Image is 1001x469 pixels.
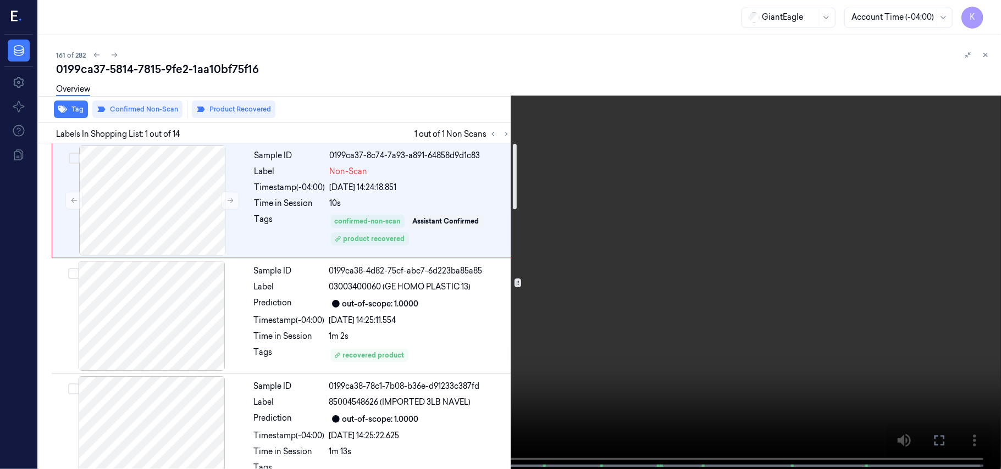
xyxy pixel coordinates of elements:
[329,446,511,457] div: 1m 13s
[92,101,182,118] button: Confirmed Non-Scan
[254,281,325,293] div: Label
[335,216,401,226] div: confirmed-non-scan
[335,234,405,244] div: product recovered
[54,101,88,118] button: Tag
[329,281,471,293] span: 03003400060 (GE HOMO PLASTIC 13)
[329,430,511,442] div: [DATE] 14:25:22.625
[254,446,325,457] div: Time in Session
[330,150,510,161] div: 0199ca37-8c74-7a93-a891-64858d9d1c83
[961,7,983,29] button: K
[254,265,325,277] div: Sample ID
[56,83,90,96] a: Overview
[255,198,325,209] div: Time in Session
[254,347,325,364] div: Tags
[330,182,510,193] div: [DATE] 14:24:18.851
[68,268,79,279] button: Select row
[255,166,325,177] div: Label
[342,414,419,425] div: out-of-scope: 1.0000
[254,315,325,326] div: Timestamp (-04:00)
[329,397,471,408] span: 85004548626 (IMPORTED 3LB NAVEL)
[254,331,325,342] div: Time in Session
[254,430,325,442] div: Timestamp (-04:00)
[329,331,511,342] div: 1m 2s
[56,129,180,140] span: Labels In Shopping List: 1 out of 14
[329,265,511,277] div: 0199ca38-4d82-75cf-abc7-6d223ba85a85
[56,62,992,77] div: 0199ca37-5814-7815-9fe2-1aa10bf75f16
[329,315,511,326] div: [DATE] 14:25:11.554
[334,350,405,360] div: recovered product
[255,214,325,247] div: Tags
[192,101,275,118] button: Product Recovered
[414,127,513,141] span: 1 out of 1 Non Scans
[254,412,325,426] div: Prediction
[330,198,510,209] div: 10s
[69,153,80,164] button: Select row
[254,397,325,408] div: Label
[254,381,325,392] div: Sample ID
[254,297,325,310] div: Prediction
[413,216,479,226] div: Assistant Confirmed
[329,381,511,392] div: 0199ca38-78c1-7b08-b36e-d91233c387fd
[342,298,419,310] div: out-of-scope: 1.0000
[330,166,368,177] span: Non-Scan
[255,182,325,193] div: Timestamp (-04:00)
[68,383,79,394] button: Select row
[56,51,86,60] span: 161 of 282
[255,150,325,161] div: Sample ID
